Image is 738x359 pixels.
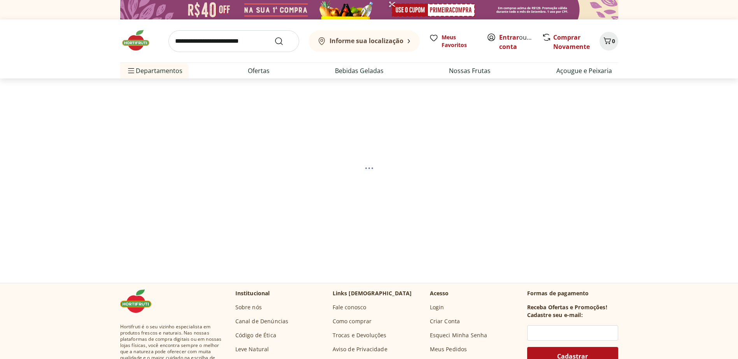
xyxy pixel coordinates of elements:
a: Criar Conta [430,317,460,325]
a: Fale conosco [333,303,366,311]
button: Carrinho [600,32,618,51]
a: Trocas e Devoluções [333,331,387,339]
b: Informe sua localização [330,37,403,45]
p: Institucional [235,289,270,297]
button: Informe sua localização [309,30,420,52]
a: Sobre nós [235,303,262,311]
span: 0 [612,37,615,45]
a: Canal de Denúncias [235,317,289,325]
a: Código de Ética [235,331,276,339]
a: Açougue e Peixaria [556,66,612,75]
a: Aviso de Privacidade [333,345,387,353]
button: Menu [126,61,136,80]
a: Login [430,303,444,311]
a: Meus Favoritos [429,33,477,49]
button: Submit Search [274,37,293,46]
input: search [168,30,299,52]
a: Criar conta [499,33,542,51]
span: ou [499,33,534,51]
img: Hortifruti [120,29,159,52]
a: Comprar Novamente [553,33,590,51]
img: Hortifruti [120,289,159,313]
a: Entrar [499,33,519,42]
a: Esqueci Minha Senha [430,331,487,339]
p: Formas de pagamento [527,289,618,297]
h3: Receba Ofertas e Promoções! [527,303,607,311]
span: Meus Favoritos [442,33,477,49]
a: Leve Natural [235,345,269,353]
a: Bebidas Geladas [335,66,384,75]
p: Acesso [430,289,449,297]
h3: Cadastre seu e-mail: [527,311,583,319]
a: Nossas Frutas [449,66,491,75]
a: Ofertas [248,66,270,75]
a: Como comprar [333,317,372,325]
span: Departamentos [126,61,182,80]
a: Meus Pedidos [430,345,467,353]
p: Links [DEMOGRAPHIC_DATA] [333,289,412,297]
